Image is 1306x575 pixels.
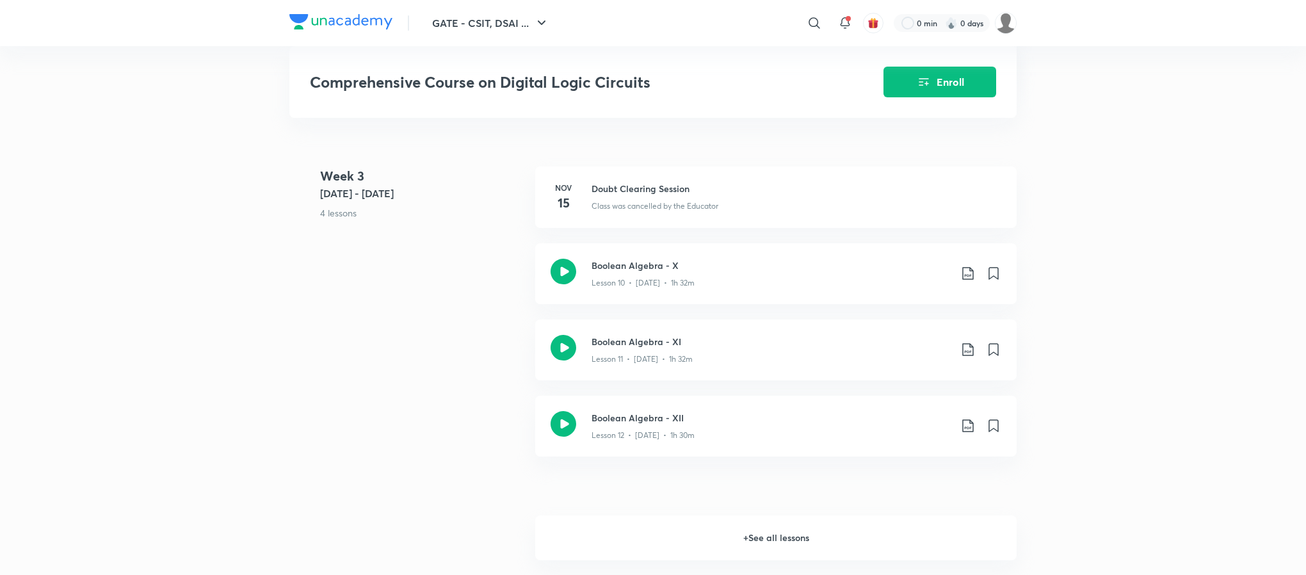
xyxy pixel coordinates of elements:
[535,243,1017,320] a: Boolean Algebra - XLesson 10 • [DATE] • 1h 32m
[320,206,525,220] p: 4 lessons
[535,320,1017,396] a: Boolean Algebra - XILesson 11 • [DATE] • 1h 32m
[592,277,695,289] p: Lesson 10 • [DATE] • 1h 32m
[995,12,1017,34] img: Rajalakshmi
[310,73,811,92] h3: Comprehensive Course on Digital Logic Circuits
[320,166,525,186] h4: Week 3
[592,353,693,365] p: Lesson 11 • [DATE] • 1h 32m
[535,166,1017,243] a: Nov15Doubt Clearing SessionClass was cancelled by the Educator
[289,14,392,33] a: Company Logo
[592,259,950,272] h3: Boolean Algebra - X
[289,14,392,29] img: Company Logo
[592,335,950,348] h3: Boolean Algebra - XI
[863,13,883,33] button: avatar
[320,186,525,201] h5: [DATE] - [DATE]
[592,200,718,212] p: Class was cancelled by the Educator
[592,182,1001,195] h3: Doubt Clearing Session
[592,411,950,425] h3: Boolean Algebra - XII
[551,193,576,213] h4: 15
[592,430,695,441] p: Lesson 12 • [DATE] • 1h 30m
[424,10,557,36] button: GATE - CSIT, DSAI ...
[535,396,1017,472] a: Boolean Algebra - XIILesson 12 • [DATE] • 1h 30m
[867,17,879,29] img: avatar
[551,182,576,193] h6: Nov
[945,17,958,29] img: streak
[535,515,1017,560] h6: + See all lessons
[883,67,996,97] button: Enroll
